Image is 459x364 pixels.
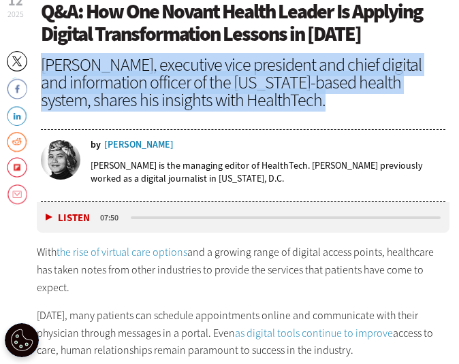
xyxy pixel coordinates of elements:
[104,140,174,150] a: [PERSON_NAME]
[7,9,24,20] span: 2025
[41,140,80,180] img: Teta-Alim
[235,326,393,340] a: as digital tools continue to improve
[98,212,129,224] div: duration
[46,213,90,223] button: Listen
[41,56,445,109] div: [PERSON_NAME], executive vice president and chief digital and information officer of the [US_STAT...
[91,159,445,185] p: [PERSON_NAME] is the managing editor of HealthTech. [PERSON_NAME] previously worked as a digital ...
[37,202,449,233] div: media player
[57,245,187,259] a: the rise of virtual care options
[37,244,449,296] p: With and a growing range of digital access points, healthcare has taken notes from other industri...
[5,323,39,357] div: Cookie Settings
[37,307,449,359] p: [DATE], many patients can schedule appointments online and communicate with their physician throu...
[5,323,39,357] button: Open Preferences
[91,140,101,150] span: by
